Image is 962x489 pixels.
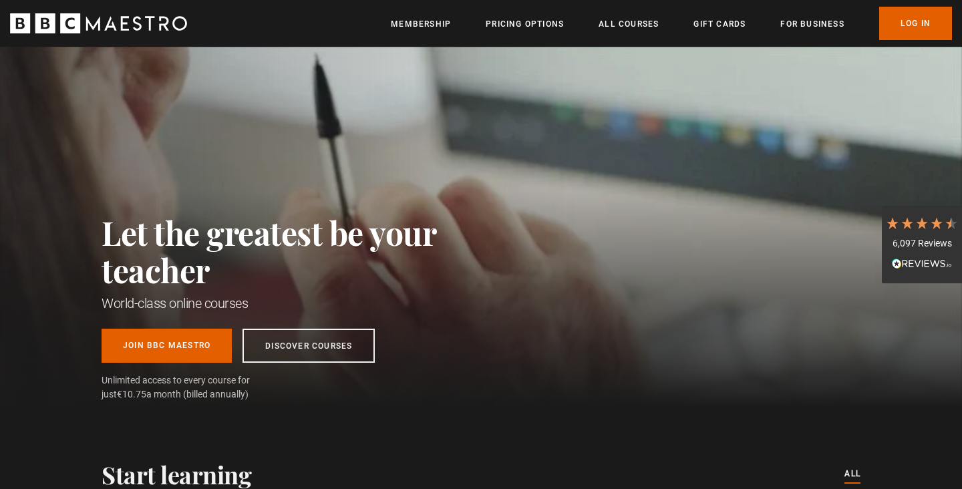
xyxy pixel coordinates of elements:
img: REVIEWS.io [892,259,952,268]
a: Membership [391,17,451,31]
h1: World-class online courses [102,294,496,313]
span: Unlimited access to every course for just a month (billed annually) [102,373,282,401]
a: Gift Cards [693,17,746,31]
a: Log In [879,7,952,40]
nav: Primary [391,7,952,40]
span: €10.75 [117,389,146,399]
a: All Courses [599,17,659,31]
svg: BBC Maestro [10,13,187,33]
a: Join BBC Maestro [102,329,232,363]
h2: Let the greatest be your teacher [102,214,496,289]
a: Discover Courses [243,329,375,363]
a: Pricing Options [486,17,564,31]
a: For business [780,17,844,31]
div: Read All Reviews [885,257,959,273]
div: 4.7 Stars [885,216,959,230]
div: 6,097 Reviews [885,237,959,251]
div: 6,097 ReviewsRead All Reviews [882,206,962,283]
